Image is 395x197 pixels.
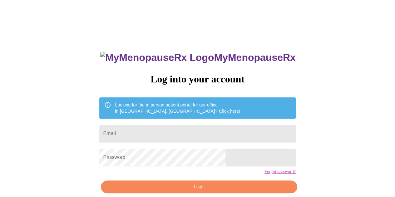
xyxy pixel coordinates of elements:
button: Login [101,180,297,193]
img: MyMenopauseRx Logo [100,52,214,63]
a: Click here! [219,109,240,114]
h3: MyMenopauseRx [100,52,296,63]
a: Forgot password? [264,169,296,174]
span: Login [108,183,290,191]
div: Looking for the in person patient portal for our office in [GEOGRAPHIC_DATA], [GEOGRAPHIC_DATA]? [115,99,240,117]
h3: Log into your account [99,73,295,85]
